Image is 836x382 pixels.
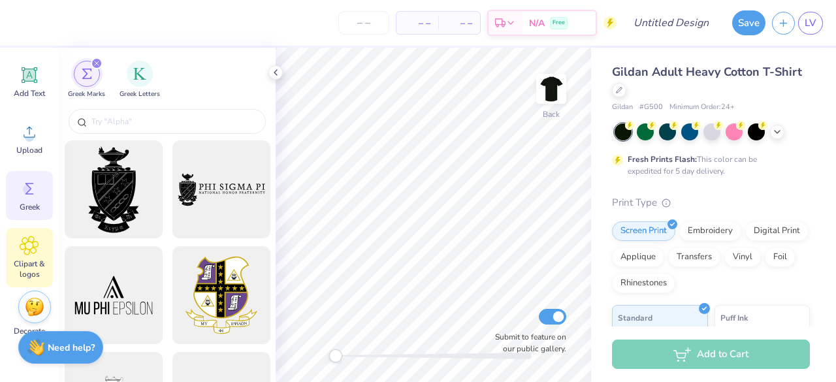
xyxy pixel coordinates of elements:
span: Decorate [14,326,45,336]
div: Transfers [668,247,720,267]
img: Back [538,76,564,102]
img: Greek Letters Image [133,67,146,80]
span: Greek Letters [120,89,160,99]
span: Gildan Adult Heavy Cotton T-Shirt [612,64,802,80]
div: Embroidery [679,221,741,241]
span: Greek Marks [68,89,105,99]
div: Vinyl [724,247,761,267]
div: Applique [612,247,664,267]
div: Back [543,108,560,120]
div: Rhinestones [612,274,675,293]
img: Greek Marks Image [82,69,92,79]
input: Try "Alpha" [90,115,257,128]
span: Clipart & logos [8,259,51,279]
span: Free [553,18,565,27]
div: Print Type [612,195,810,210]
div: Accessibility label [329,349,342,362]
div: Foil [765,247,796,267]
span: – – [446,16,472,30]
span: Standard [618,311,652,325]
span: N/A [529,16,545,30]
button: filter button [68,61,105,99]
div: filter for Greek Marks [68,61,105,99]
div: Digital Print [745,221,809,241]
button: Save [732,10,765,35]
span: – – [404,16,430,30]
span: Puff Ink [720,311,748,325]
span: Add Text [14,88,45,99]
span: Upload [16,145,42,155]
strong: Fresh Prints Flash: [628,154,697,165]
input: Untitled Design [623,10,719,36]
span: Greek [20,202,40,212]
input: – – [338,11,389,35]
a: LV [798,12,823,35]
span: LV [805,16,816,31]
span: Gildan [612,102,633,113]
span: # G500 [639,102,663,113]
strong: Need help? [48,342,95,354]
div: filter for Greek Letters [120,61,160,99]
div: Screen Print [612,221,675,241]
div: This color can be expedited for 5 day delivery. [628,153,788,177]
label: Submit to feature on our public gallery. [488,331,566,355]
span: Minimum Order: 24 + [669,102,735,113]
button: filter button [120,61,160,99]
